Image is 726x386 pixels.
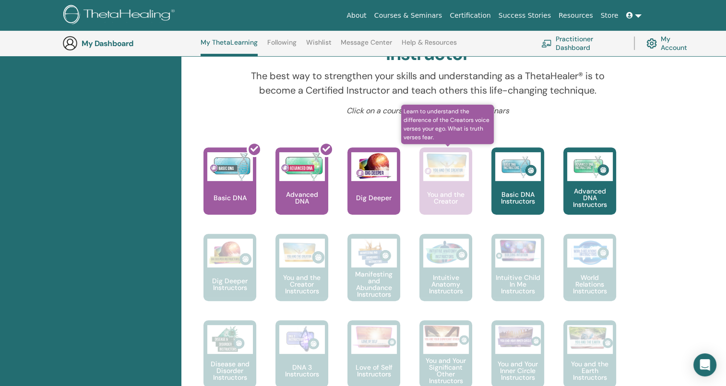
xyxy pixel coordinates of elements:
p: Dig Deeper Instructors [203,277,256,291]
img: You and Your Inner Circle Instructors [495,325,541,348]
a: Dig Deeper Instructors Dig Deeper Instructors [203,234,256,320]
a: Courses & Seminars [370,7,446,24]
a: Dig Deeper Dig Deeper [347,147,400,234]
a: Store [597,7,622,24]
a: Help & Resources [402,38,457,54]
p: The best way to strengthen your skills and understanding as a ThetaHealer® is to become a Certifi... [238,69,618,97]
img: chalkboard-teacher.svg [541,39,552,47]
a: Advanced DNA Advanced DNA [275,147,328,234]
a: World Relations Instructors World Relations Instructors [563,234,616,320]
img: Manifesting and Abundance Instructors [351,239,397,267]
h2: Instructor [386,43,470,65]
p: Intuitive Child In Me Instructors [491,274,544,294]
a: Resources [555,7,597,24]
p: Basic DNA Instructors [491,191,544,205]
p: Dig Deeper [352,194,395,201]
img: Love of Self Instructors [351,325,397,349]
img: Disease and Disorder Instructors [207,325,253,354]
p: You and Your Significant Other Instructors [419,357,472,384]
a: Wishlist [306,38,332,54]
img: generic-user-icon.jpg [62,36,78,51]
p: World Relations Instructors [563,274,616,294]
img: Basic DNA Instructors [495,152,541,181]
a: Certification [446,7,494,24]
a: Intuitive Child In Me Instructors Intuitive Child In Me Instructors [491,234,544,320]
a: My Account [646,33,695,54]
img: Advanced DNA Instructors [567,152,613,181]
img: You and the Creator [423,152,469,179]
img: You and the Creator Instructors [279,239,325,267]
img: logo.png [63,5,178,26]
p: Love of Self Instructors [347,364,400,377]
a: About [343,7,370,24]
a: Success Stories [495,7,555,24]
p: You and the Creator [419,191,472,205]
img: You and Your Significant Other Instructors [423,325,469,347]
p: You and the Earth Instructors [563,361,616,381]
a: My ThetaLearning [201,38,258,56]
p: Intuitive Anatomy Instructors [419,274,472,294]
img: Advanced DNA [279,152,325,181]
p: Click on a course to search available seminars [238,105,618,117]
img: Intuitive Anatomy Instructors [423,239,469,267]
img: Basic DNA [207,152,253,181]
p: DNA 3 Instructors [275,364,328,377]
h3: My Dashboard [82,39,178,48]
a: Intuitive Anatomy Instructors Intuitive Anatomy Instructors [419,234,472,320]
span: Learn to understand the difference of the Creators voice verses your ego. What is truth verses fear. [401,105,494,144]
p: Advanced DNA Instructors [563,188,616,208]
a: Learn to understand the difference of the Creators voice verses your ego. What is truth verses fe... [419,147,472,234]
a: You and the Creator Instructors You and the Creator Instructors [275,234,328,320]
a: Practitioner Dashboard [541,33,622,54]
a: Basic DNA Basic DNA [203,147,256,234]
a: Message Center [341,38,392,54]
img: You and the Earth Instructors [567,325,613,350]
p: Manifesting and Abundance Instructors [347,271,400,298]
p: Advanced DNA [275,191,328,205]
p: Disease and Disorder Instructors [203,361,256,381]
p: You and Your Inner Circle Instructors [491,361,544,381]
a: Advanced DNA Instructors Advanced DNA Instructors [563,147,616,234]
a: Manifesting and Abundance Instructors Manifesting and Abundance Instructors [347,234,400,320]
img: DNA 3 Instructors [279,325,325,354]
a: Basic DNA Instructors Basic DNA Instructors [491,147,544,234]
img: Intuitive Child In Me Instructors [495,239,541,262]
a: Following [267,38,297,54]
img: cog.svg [646,36,657,51]
img: Dig Deeper [351,152,397,181]
img: World Relations Instructors [567,239,613,267]
img: Dig Deeper Instructors [207,239,253,267]
p: You and the Creator Instructors [275,274,328,294]
div: Open Intercom Messenger [693,353,716,376]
